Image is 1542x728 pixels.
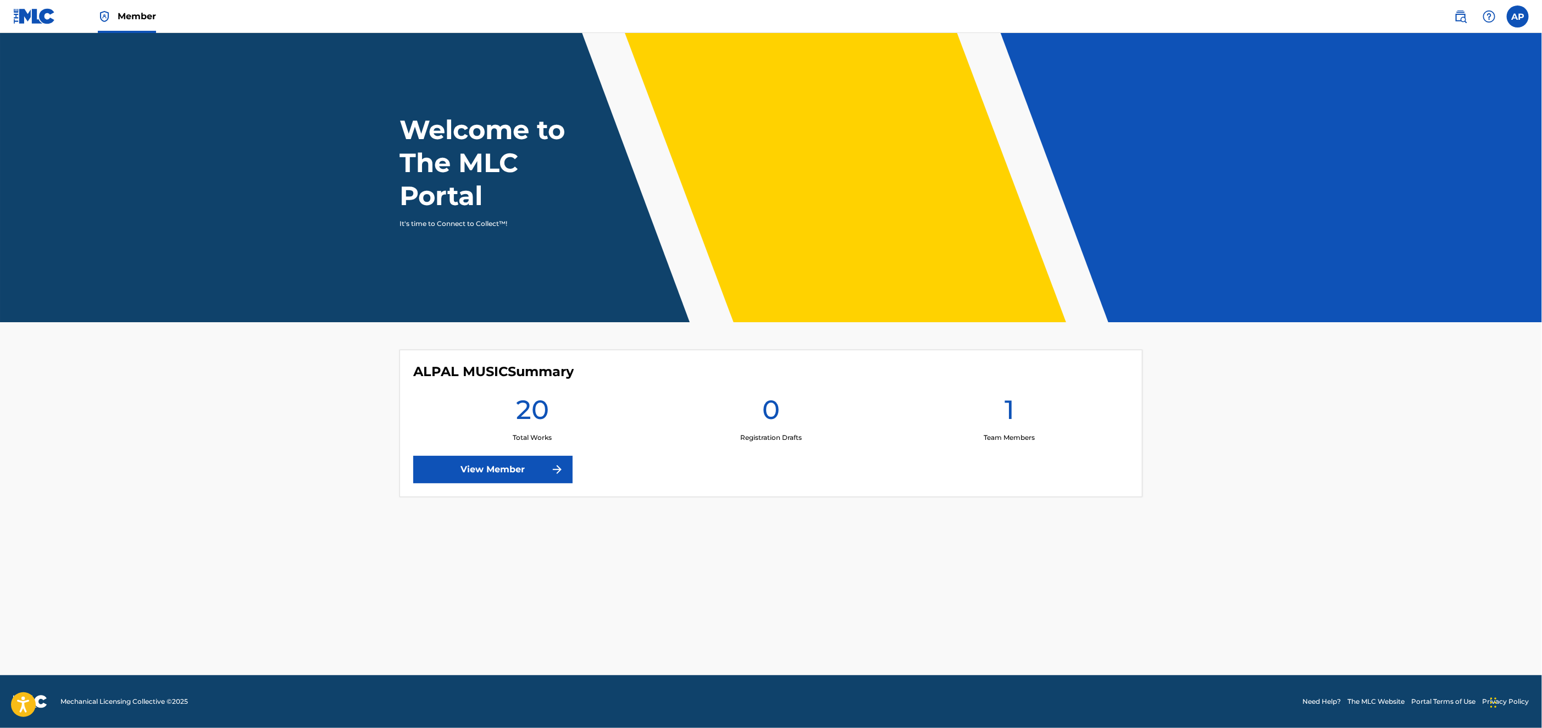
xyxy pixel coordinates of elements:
iframe: Chat Widget [1487,675,1542,728]
p: It's time to Connect to Collect™! [400,219,590,229]
a: Public Search [1450,5,1472,27]
p: Total Works [513,433,552,443]
img: Top Rightsholder [98,10,111,23]
div: Drag [1490,686,1497,719]
span: Mechanical Licensing Collective © 2025 [60,697,188,707]
img: MLC Logo [13,8,56,24]
p: Registration Drafts [740,433,802,443]
div: Help [1478,5,1500,27]
a: Privacy Policy [1482,697,1529,707]
a: View Member [413,456,573,483]
h1: 20 [516,393,549,433]
h1: 1 [1005,393,1014,433]
img: search [1454,10,1467,23]
img: help [1483,10,1496,23]
span: Member [118,10,156,23]
div: User Menu [1507,5,1529,27]
a: The MLC Website [1347,697,1405,707]
img: logo [13,695,47,708]
h1: Welcome to The MLC Portal [400,113,605,212]
h1: 0 [762,393,780,433]
a: Need Help? [1302,697,1341,707]
a: Portal Terms of Use [1411,697,1476,707]
img: f7272a7cc735f4ea7f67.svg [551,463,564,476]
p: Team Members [984,433,1035,443]
h4: ALPAL MUSIC [413,363,574,380]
